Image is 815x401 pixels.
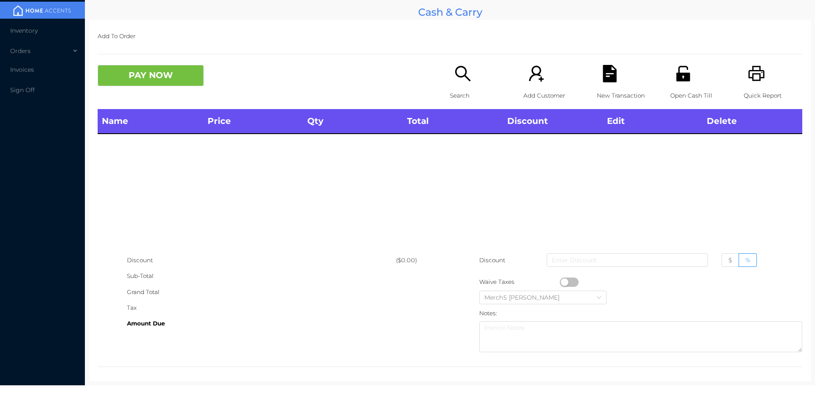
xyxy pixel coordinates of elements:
[303,109,403,134] th: Qty
[98,28,802,44] p: Add To Order
[479,274,560,290] div: Waive Taxes
[89,4,811,20] div: Cash & Carry
[127,316,396,331] div: Amount Due
[528,65,545,82] i: icon: user-add
[728,256,732,264] span: $
[396,252,450,268] div: ($0.00)
[127,300,396,316] div: Tax
[484,291,568,304] div: Merch5 Lawrence
[703,109,802,134] th: Delete
[403,109,503,134] th: Total
[203,109,303,134] th: Price
[670,88,729,104] p: Open Cash Till
[674,65,692,82] i: icon: unlock
[10,66,34,73] span: Invoices
[10,27,38,34] span: Inventory
[596,295,601,301] i: icon: down
[98,109,203,134] th: Name
[479,310,497,317] label: Notes:
[745,256,750,264] span: %
[10,86,35,94] span: Sign Off
[603,109,703,134] th: Edit
[98,65,204,86] button: PAY NOW
[601,65,618,82] i: icon: file-text
[503,109,603,134] th: Discount
[597,88,655,104] p: New Transaction
[454,65,472,82] i: icon: search
[450,88,509,104] p: Search
[10,4,74,17] img: mainBanner
[479,252,506,268] p: Discount
[127,284,396,300] div: Grand Total
[523,88,582,104] p: Add Customer
[547,253,708,267] input: Enter Discount
[748,65,765,82] i: icon: printer
[127,252,396,268] div: Discount
[127,268,396,284] div: Sub-Total
[744,88,802,104] p: Quick Report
